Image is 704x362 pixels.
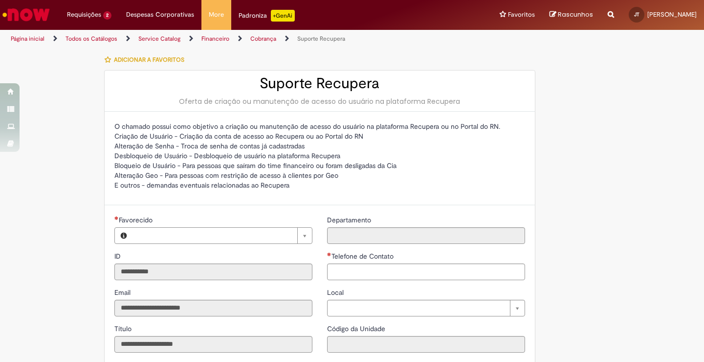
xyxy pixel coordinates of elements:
ul: Trilhas de página [7,30,462,48]
a: Todos os Catálogos [66,35,117,43]
a: Limpar campo Local [327,300,525,316]
span: Adicionar a Favoritos [114,56,184,64]
input: ID [114,264,312,280]
span: Necessários [114,216,119,220]
label: Somente leitura - Código da Unidade [327,324,387,334]
div: Oferta de criação ou manutenção de acesso do usuário na plataforma Recupera [114,97,525,106]
button: Favorecido, Visualizar este registro [115,228,132,243]
span: [PERSON_NAME] [647,10,697,19]
input: Código da Unidade [327,336,525,353]
a: Limpar campo Favorecido [132,228,312,243]
span: Necessários - Favorecido [119,216,154,224]
input: Telefone de Contato [327,264,525,280]
span: Requisições [67,10,101,20]
span: Somente leitura - Título [114,324,133,333]
input: Título [114,336,312,353]
input: Email [114,300,312,316]
span: Somente leitura - Código da Unidade [327,324,387,333]
span: Somente leitura - Email [114,288,132,297]
img: ServiceNow [1,5,51,24]
p: O chamado possui como objetivo a criação ou manutenção de acesso do usuário na plataforma Recuper... [114,121,525,190]
a: Cobrança [250,35,276,43]
span: Rascunhos [558,10,593,19]
span: Favoritos [508,10,535,20]
span: Somente leitura - ID [114,252,123,261]
a: Suporte Recupera [297,35,345,43]
span: JT [634,11,639,18]
span: Despesas Corporativas [126,10,194,20]
span: Necessários [327,252,331,256]
span: Somente leitura - Departamento [327,216,373,224]
a: Página inicial [11,35,44,43]
span: Telefone de Contato [331,252,396,261]
span: Local [327,288,346,297]
a: Service Catalog [138,35,180,43]
a: Rascunhos [550,10,593,20]
span: More [209,10,224,20]
div: Padroniza [239,10,295,22]
label: Somente leitura - Departamento [327,215,373,225]
span: 2 [103,11,111,20]
a: Financeiro [201,35,229,43]
label: Somente leitura - ID [114,251,123,261]
input: Departamento [327,227,525,244]
button: Adicionar a Favoritos [104,49,190,70]
p: +GenAi [271,10,295,22]
label: Somente leitura - Título [114,324,133,334]
label: Somente leitura - Email [114,288,132,297]
h2: Suporte Recupera [114,75,525,92]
